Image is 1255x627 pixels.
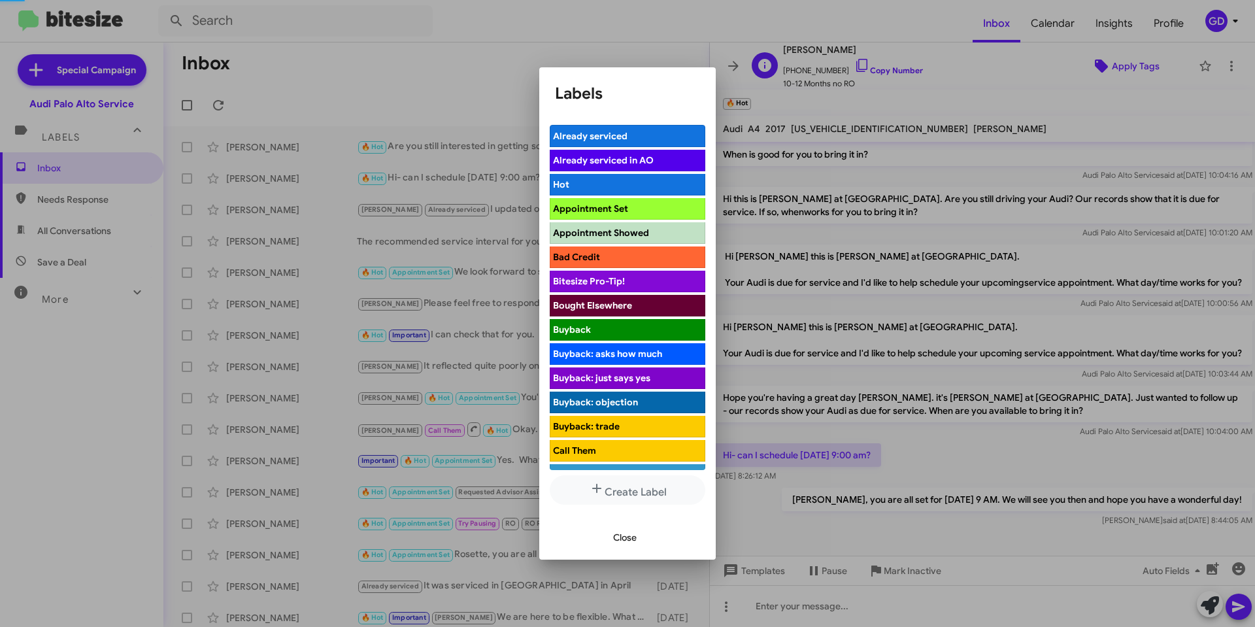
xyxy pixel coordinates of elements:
span: Appointment Showed [553,227,649,239]
span: Buyback [553,324,591,335]
span: Buyback: just says yes [553,372,650,384]
span: Buyback: trade [553,420,620,432]
span: Bitesize Pro-Tip! [553,275,625,287]
h1: Labels [555,83,700,104]
span: Hot [553,178,569,190]
span: Bad Credit [553,251,600,263]
span: Already serviced [553,130,627,142]
span: Call Them [553,445,596,456]
span: Close [613,526,637,549]
span: Bought Elsewhere [553,299,632,311]
span: Already serviced in AO [553,154,654,166]
button: Create Label [550,475,705,505]
span: Buyback: objection [553,396,638,408]
span: Buyback: asks how much [553,348,662,360]
span: Appointment Set [553,203,628,214]
span: Contacted [553,469,600,481]
button: Close [603,526,647,549]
